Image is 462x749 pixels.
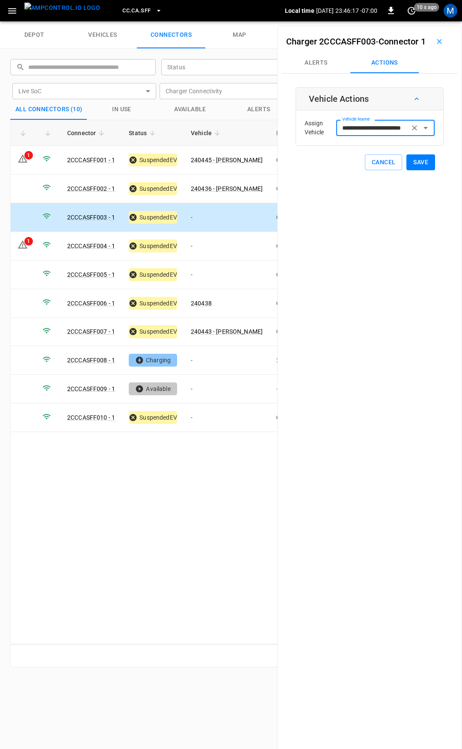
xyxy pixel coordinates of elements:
div: SuspendedEV [129,240,177,252]
span: Connector [67,128,107,138]
a: 240436 - [PERSON_NAME] [191,185,263,192]
td: - kW [269,375,325,403]
a: 2CCCASFF009 - 1 [67,385,115,392]
a: map [205,21,274,49]
div: SuspendedEV [129,411,177,424]
td: 0.00 kW [269,289,325,318]
div: SuspendedEV [129,325,177,338]
td: - [184,232,269,261]
button: Clear [409,122,421,134]
button: Cancel [365,154,402,170]
button: Alerts [282,53,350,73]
td: 0.00 kW [269,175,325,203]
a: 2CCCASFF003 - 1 [67,214,115,221]
td: 0.00 kW [269,146,325,175]
span: 10 s ago [414,3,439,12]
a: 2CCCASFF006 - 1 [67,300,115,307]
button: Actions [350,53,419,73]
td: 0.00 kW [269,261,325,289]
p: [DATE] 23:46:17 -07:00 [316,6,377,15]
a: 2CCCASFF010 - 1 [67,414,115,421]
a: Connector 1 [379,36,426,47]
td: - [184,346,269,375]
span: Vehicle [191,128,223,138]
h6: Vehicle Actions [309,92,369,106]
a: 240438 [191,300,212,307]
td: 2.30 kW [269,346,325,375]
span: Status [129,128,158,138]
a: 240445 - [PERSON_NAME] [191,157,263,163]
button: in use [88,99,156,120]
td: - [184,403,269,432]
a: connectors [137,21,205,49]
img: ampcontrol.io logo [24,3,100,13]
label: Vehicle Name [342,116,370,123]
td: 0.00 kW [269,318,325,346]
div: SuspendedEV [129,182,177,195]
a: 2CCCASFF004 - 1 [67,243,115,249]
p: Assign Vehicle [305,119,336,137]
td: - [184,203,269,232]
div: SuspendedEV [129,268,177,281]
button: Available [156,99,225,120]
a: 240443 - [PERSON_NAME] [191,328,263,335]
span: CC.CA.SFF [122,6,151,16]
div: 1 [24,237,33,246]
div: Available [129,382,177,395]
td: 0.00 kW [269,203,325,232]
td: 0.00 kW [269,232,325,261]
a: 2CCCASFF002 - 1 [67,185,115,192]
td: - [184,375,269,403]
td: 0.00 kW [269,403,325,432]
button: CC.CA.SFF [119,3,165,19]
button: All Connectors (10) [10,99,88,120]
div: 1 [24,151,33,160]
p: Local time [285,6,314,15]
div: Charging [129,354,177,367]
div: SuspendedEV [129,154,177,166]
a: vehicles [68,21,137,49]
div: profile-icon [444,4,457,18]
button: set refresh interval [405,4,418,18]
button: Alerts [225,99,293,120]
td: - [184,261,269,289]
a: 2CCCASFF008 - 1 [67,357,115,364]
div: SuspendedEV [129,211,177,224]
span: Live Power [276,128,318,138]
div: Connectors submenus tabs [282,53,457,73]
div: SuspendedEV [129,297,177,310]
h6: - [286,35,426,48]
a: Charger 2CCCASFF003 [286,36,376,47]
a: 2CCCASFF001 - 1 [67,157,115,163]
button: Save [406,154,435,170]
a: 2CCCASFF007 - 1 [67,328,115,335]
a: 2CCCASFF005 - 1 [67,271,115,278]
button: Open [420,122,432,134]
